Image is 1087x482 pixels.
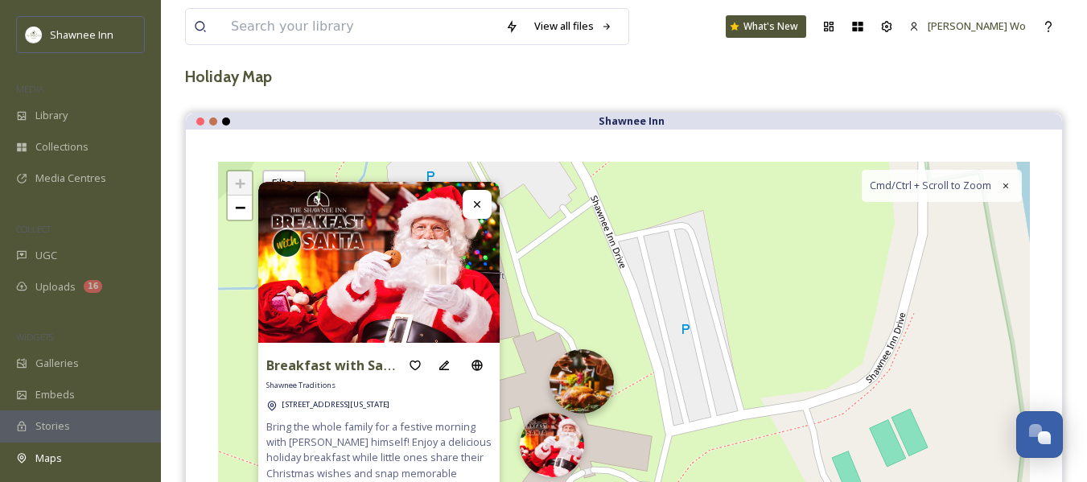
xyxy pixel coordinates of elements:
a: What's New [726,15,806,38]
button: Open Chat [1016,411,1063,458]
strong: Shawnee Inn [599,113,665,128]
a: Zoom out [228,196,252,220]
span: Embeds [35,387,75,402]
span: Shawnee Inn [50,27,113,42]
a: [STREET_ADDRESS][US_STATE] [282,396,389,411]
span: Library [35,108,68,123]
span: MEDIA [16,83,44,95]
span: [STREET_ADDRESS][US_STATE] [282,399,389,410]
a: View all files [526,10,620,42]
h3: Holiday Map [185,65,1063,89]
a: [PERSON_NAME] Wo [901,10,1034,42]
strong: Breakfast with Santa [266,356,406,374]
span: [PERSON_NAME] Wo [928,19,1026,33]
div: 16 [84,280,102,293]
img: Marker [520,413,584,477]
input: Search your library [223,9,497,44]
span: Media Centres [35,171,106,186]
span: Stories [35,418,70,434]
span: COLLECT [16,223,51,235]
span: + [235,173,245,193]
span: Cmd/Ctrl + Scroll to Zoom [870,178,991,193]
span: UGC [35,248,57,263]
span: − [235,197,245,217]
img: BreakfastWithSanta600x480.jpg [258,182,500,375]
span: WIDGETS [16,331,53,343]
span: Collections [35,139,89,154]
span: Galleries [35,356,79,371]
span: Shawnee Traditions [266,380,336,391]
img: Marker [550,349,614,414]
span: Uploads [35,279,76,295]
div: Filter [262,170,306,196]
span: Maps [35,451,62,466]
a: Zoom in [228,171,252,196]
img: shawnee-300x300.jpg [26,27,42,43]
